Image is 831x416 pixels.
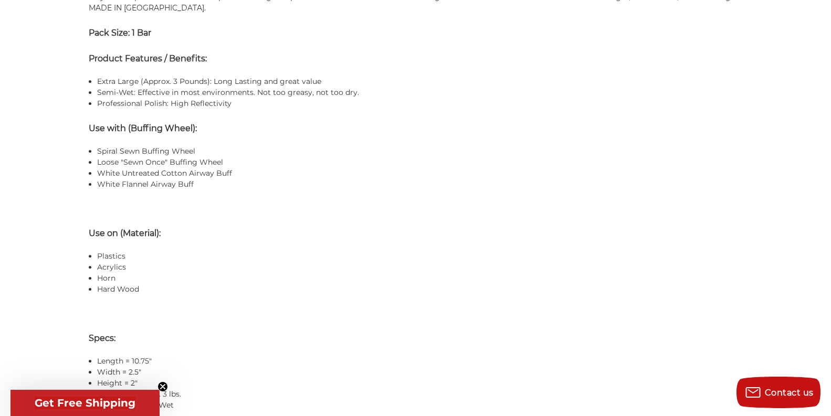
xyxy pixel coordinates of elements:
li: Acrylics [97,262,743,273]
li: Hard Wood [97,284,743,295]
li: Height = 2" [97,378,743,389]
li: Width = 2.5" [97,367,743,378]
div: Get Free ShippingClose teaser [10,390,160,416]
li: Loose "Sewn Once" Buffing Wheel [97,157,743,168]
li: Plastics [97,251,743,262]
strong: Use with (Buffing Wheel): [89,123,197,133]
li: White Flannel Airway Buff [97,179,743,190]
strong: Product Features / Benefits: [89,54,207,63]
li: Length = 10.75" [97,356,743,367]
li: White Untreated Cotton Airway Buff [97,168,743,179]
strong: Specs: [89,333,115,343]
strong: Use on (Material): [89,228,161,238]
li: Professional Polish: High Reflectivity [97,98,743,109]
li: Spiral Sewn Buffing Wheel [97,146,743,157]
li: Semi-Wet: Effective in most environments. Not too greasy, not too dry. [97,87,743,98]
li: Weight = Approx. 3 lbs. [97,389,743,400]
li: Wetness = Semi-Wet [97,400,743,411]
button: Contact us [737,377,821,408]
strong: Pack Size: 1 Bar [89,28,151,38]
span: Contact us [765,388,814,398]
span: Get Free Shipping [35,397,135,409]
li: Horn [97,273,743,284]
li: Extra Large (Approx. 3 Pounds): Long Lasting and great value [97,76,743,87]
button: Close teaser [157,381,168,392]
